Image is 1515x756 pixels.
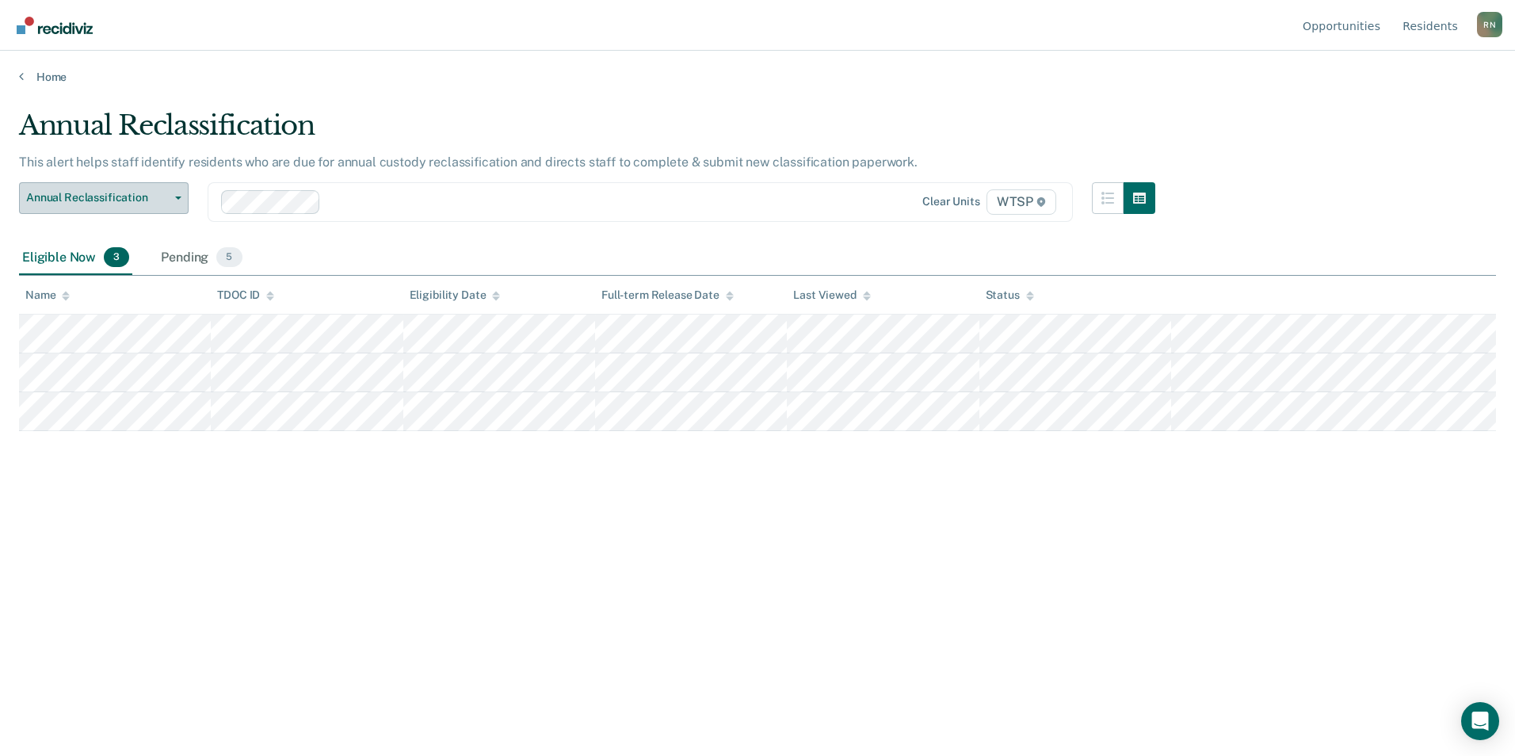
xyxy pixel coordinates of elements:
[19,70,1496,84] a: Home
[25,288,70,302] div: Name
[104,247,129,268] span: 3
[986,189,1056,215] span: WTSP
[26,191,169,204] span: Annual Reclassification
[1461,702,1499,740] div: Open Intercom Messenger
[1477,12,1502,37] div: R N
[986,288,1034,302] div: Status
[1477,12,1502,37] button: Profile dropdown button
[793,288,870,302] div: Last Viewed
[19,241,132,276] div: Eligible Now3
[19,182,189,214] button: Annual Reclassification
[19,109,1155,155] div: Annual Reclassification
[410,288,501,302] div: Eligibility Date
[601,288,734,302] div: Full-term Release Date
[17,17,93,34] img: Recidiviz
[158,241,245,276] div: Pending5
[217,288,274,302] div: TDOC ID
[19,155,918,170] p: This alert helps staff identify residents who are due for annual custody reclassification and dir...
[922,195,980,208] div: Clear units
[216,247,242,268] span: 5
